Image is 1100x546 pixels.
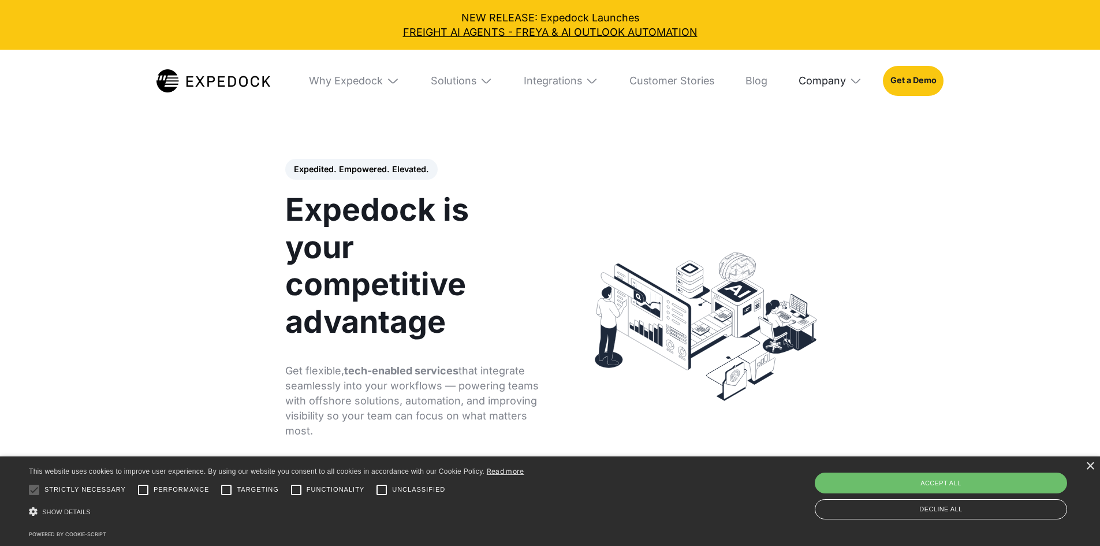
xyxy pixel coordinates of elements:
[154,485,210,495] span: Performance
[815,499,1067,519] div: Decline all
[788,50,872,112] div: Company
[487,467,524,476] a: Read more
[29,503,524,521] div: Show details
[431,75,476,87] div: Solutions
[42,508,91,515] span: Show details
[44,485,126,495] span: Strictly necessary
[307,485,364,495] span: Functionality
[524,75,582,87] div: Integrations
[344,365,458,377] strong: tech-enabled services
[619,50,725,112] a: Customer Stories
[392,485,445,495] span: Unclassified
[1086,462,1094,471] div: Close
[285,191,541,340] h1: Expedock is your competitive advantage
[10,10,1090,39] div: NEW RELEASE: Expedock Launches
[799,75,846,87] div: Company
[29,467,484,476] span: This website uses cookies to improve user experience. By using our website you consent to all coo...
[1042,491,1100,546] iframe: Chat Widget
[285,363,541,439] p: Get flexible, that integrate seamlessly into your workflows — powering teams with offshore soluti...
[513,50,609,112] div: Integrations
[420,50,503,112] div: Solutions
[309,75,383,87] div: Why Expedock
[29,531,106,537] a: Powered by cookie-script
[299,50,409,112] div: Why Expedock
[735,50,778,112] a: Blog
[237,485,278,495] span: Targeting
[815,473,1067,493] div: Accept all
[883,66,944,96] a: Get a Demo
[10,25,1090,39] a: FREIGHT AI AGENTS - FREYA & AI OUTLOOK AUTOMATION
